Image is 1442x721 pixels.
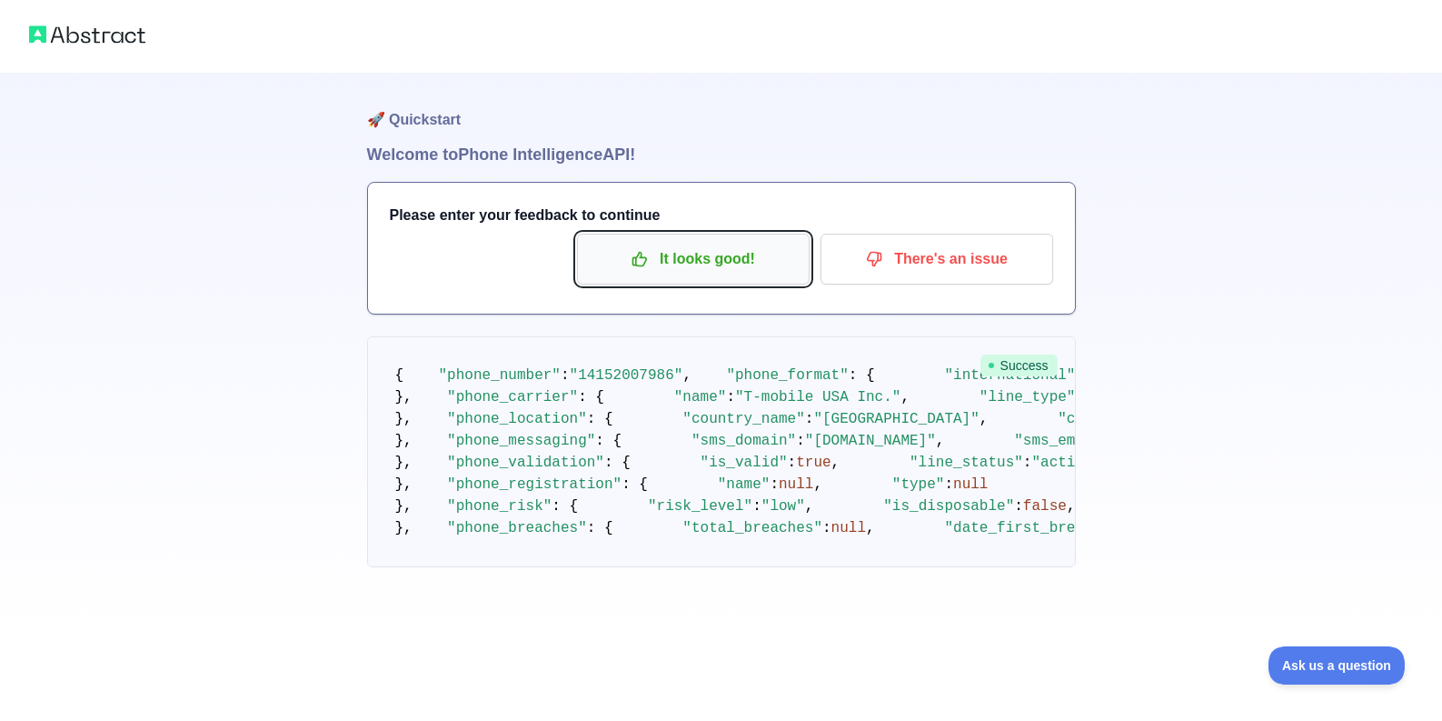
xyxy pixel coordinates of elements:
[587,411,613,427] span: : {
[953,476,988,493] span: null
[980,355,1058,376] span: Success
[682,367,691,384] span: ,
[1067,498,1076,515] span: ,
[813,411,979,427] span: "[GEOGRAPHIC_DATA]"
[439,367,561,384] span: "phone_number"
[834,244,1039,275] p: There's an issue
[831,455,840,471] span: ,
[552,498,578,515] span: : {
[761,498,805,515] span: "low"
[674,389,727,406] span: "name"
[910,455,1023,471] span: "line_status"
[447,455,604,471] span: "phone_validation"
[682,520,822,536] span: "total_breaches"
[849,367,875,384] span: : {
[447,520,587,536] span: "phone_breaches"
[622,476,648,493] span: : {
[900,389,910,406] span: ,
[1014,433,1110,449] span: "sms_email"
[726,389,735,406] span: :
[796,433,805,449] span: :
[805,433,936,449] span: "[DOMAIN_NAME]"
[813,476,822,493] span: ,
[883,498,1014,515] span: "is_disposable"
[980,411,989,427] span: ,
[29,22,145,47] img: Abstract logo
[447,476,622,493] span: "phone_registration"
[1031,455,1101,471] span: "active"
[591,244,796,275] p: It looks good!
[796,455,830,471] span: true
[944,476,953,493] span: :
[561,367,570,384] span: :
[980,389,1076,406] span: "line_type"
[936,433,945,449] span: ,
[892,476,945,493] span: "type"
[1014,498,1023,515] span: :
[752,498,761,515] span: :
[682,411,804,427] span: "country_name"
[944,520,1128,536] span: "date_first_breached"
[831,520,866,536] span: null
[1023,498,1067,515] span: false
[367,142,1076,167] h1: Welcome to Phone Intelligence API!
[390,205,1053,226] h3: Please enter your feedback to continue
[578,389,604,406] span: : {
[820,234,1053,285] button: There's an issue
[779,476,813,493] span: null
[822,520,831,536] span: :
[726,367,848,384] span: "phone_format"
[447,433,595,449] span: "phone_messaging"
[788,455,797,471] span: :
[447,389,578,406] span: "phone_carrier"
[1058,411,1179,427] span: "country_code"
[367,73,1076,142] h1: 🚀 Quickstart
[866,520,875,536] span: ,
[1268,646,1406,685] iframe: Toggle Customer Support
[595,433,622,449] span: : {
[718,476,771,493] span: "name"
[570,367,683,384] span: "14152007986"
[577,234,810,285] button: It looks good!
[648,498,752,515] span: "risk_level"
[805,411,814,427] span: :
[604,455,631,471] span: : {
[701,455,788,471] span: "is_valid"
[691,433,796,449] span: "sms_domain"
[770,476,779,493] span: :
[1023,455,1032,471] span: :
[447,411,587,427] span: "phone_location"
[447,498,552,515] span: "phone_risk"
[395,367,404,384] span: {
[735,389,900,406] span: "T-mobile USA Inc."
[587,520,613,536] span: : {
[944,367,1075,384] span: "international"
[805,498,814,515] span: ,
